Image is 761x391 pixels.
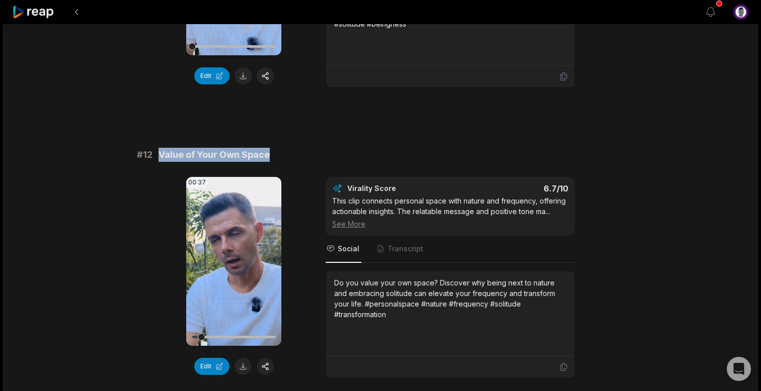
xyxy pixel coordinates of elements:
[461,183,569,193] div: 6.7 /10
[347,183,455,193] div: Virality Score
[194,358,230,375] button: Edit
[338,244,359,254] span: Social
[727,357,751,381] div: Open Intercom Messenger
[186,177,281,346] video: Your browser does not support mp4 format.
[332,195,568,229] div: This clip connects personal space with nature and frequency, offering actionable insights. The re...
[334,277,566,320] div: Do you value your own space? Discover why being next to nature and embracing solitude can elevate...
[332,219,568,229] div: See More
[159,148,270,162] span: Value of Your Own Space
[388,244,423,254] span: Transcript
[326,236,575,263] nav: Tabs
[137,148,153,162] span: # 12
[194,67,230,84] button: Edit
